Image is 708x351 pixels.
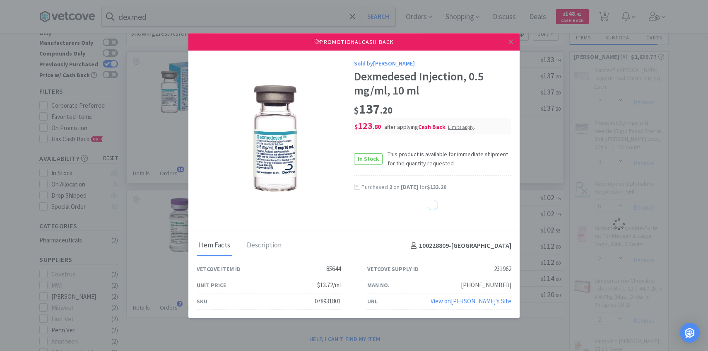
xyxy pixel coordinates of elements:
div: Man No. [367,281,390,290]
span: 137 [354,101,393,118]
span: 2 [389,184,392,191]
div: Unit Price [197,281,226,290]
div: . [448,123,475,131]
div: Vetcove Item ID [197,264,241,274]
span: 123 [354,120,381,131]
div: URL [367,297,378,306]
span: This product is available for immediate shipment for the quantity requested [383,150,511,168]
div: 85644 [326,264,341,274]
span: after applying . [384,123,475,131]
span: In Stock [354,154,382,164]
div: SKU [197,297,207,306]
span: $ [354,105,359,116]
h4: 100228809 - [GEOGRAPHIC_DATA] [407,240,511,251]
span: [DATE] [401,184,418,191]
div: Vetcove Supply ID [367,264,419,274]
div: Open Intercom Messenger [680,323,700,343]
div: Purchased on for [361,184,511,192]
div: 078931801 [315,296,341,306]
img: 713c850b05ef43038575291f46b6f9ec_231962.jpeg [222,85,329,193]
div: Description [245,235,284,256]
div: Item Facts [197,235,232,256]
div: Sold by [PERSON_NAME] [354,59,511,68]
div: 231962 [494,264,511,274]
span: . 80 [373,123,381,131]
div: Dexmedesed Injection, 0.5 mg/ml, 10 ml [354,70,511,97]
span: . 20 [380,105,393,116]
span: Limits apply [448,124,474,130]
i: Cash Back [418,123,446,131]
a: View on[PERSON_NAME]'s Site [431,297,511,305]
div: Promotional Cash Back [188,33,520,51]
span: $133.20 [427,184,446,191]
div: [PHONE_NUMBER] [461,280,511,290]
span: $ [354,123,358,131]
div: $13.72/ml [317,280,341,290]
